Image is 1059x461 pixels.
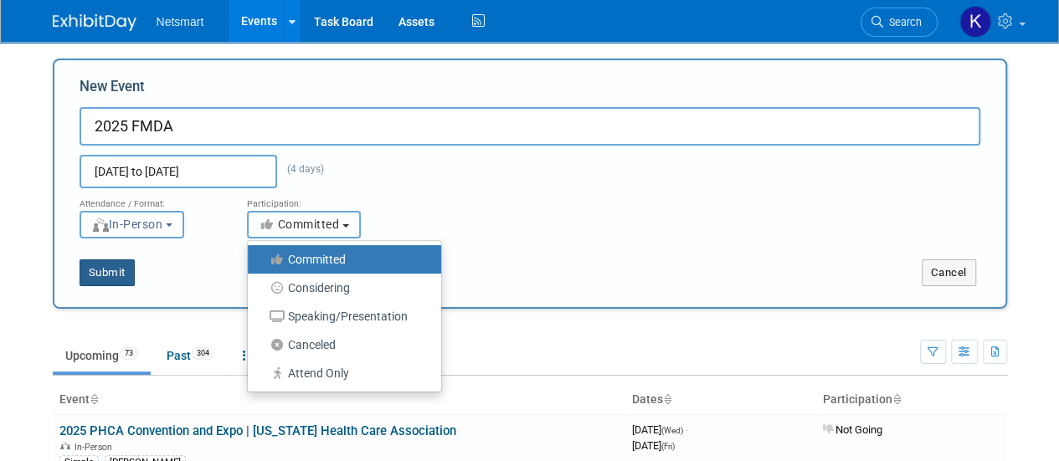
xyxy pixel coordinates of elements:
[157,15,204,28] span: Netsmart
[60,442,70,450] img: In-Person Event
[256,277,424,299] label: Considering
[883,16,922,28] span: Search
[259,218,340,231] span: Committed
[80,211,184,238] button: In-Person
[256,248,424,270] label: Committed
[91,218,163,231] span: In-Person
[80,107,980,146] input: Name of Trade Show / Conference
[247,211,361,238] button: Committed
[120,347,138,360] span: 73
[922,259,976,286] button: Cancel
[192,347,214,360] span: 304
[625,386,816,414] th: Dates
[80,77,145,103] label: New Event
[277,163,324,175] span: (4 days)
[75,442,117,453] span: In-Person
[256,362,424,384] label: Attend Only
[959,6,991,38] img: Kaitlyn Woicke
[861,8,938,37] a: Search
[256,305,424,327] label: Speaking/Presentation
[816,386,1007,414] th: Participation
[80,188,222,210] div: Attendance / Format:
[686,423,688,436] span: -
[53,386,625,414] th: Event
[90,392,98,406] a: Sort by Event Name
[53,14,136,31] img: ExhibitDay
[632,423,688,436] span: [DATE]
[256,334,424,356] label: Canceled
[661,426,683,435] span: (Wed)
[632,439,675,452] span: [DATE]
[663,392,671,406] a: Sort by Start Date
[80,155,277,188] input: Start Date - End Date
[154,340,227,371] a: Past304
[53,340,151,371] a: Upcoming73
[247,188,389,210] div: Participation:
[892,392,901,406] a: Sort by Participation Type
[823,423,882,436] span: Not Going
[59,423,456,438] a: 2025 PHCA Convention and Expo | [US_STATE] Health Care Association
[80,259,135,286] button: Submit
[661,442,675,451] span: (Fri)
